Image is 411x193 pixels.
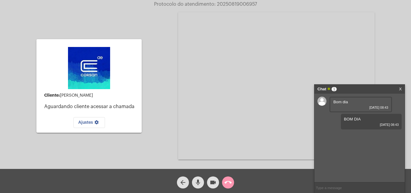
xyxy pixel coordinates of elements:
[209,179,217,186] mat-icon: videocam
[332,87,337,91] span: 1
[314,182,405,193] input: Type a message
[44,104,137,109] p: Aguardando cliente acessar a chamada
[194,179,202,186] mat-icon: mic
[78,120,100,125] span: Ajustes
[399,85,402,94] a: X
[44,93,137,98] div: [PERSON_NAME]
[68,47,110,89] img: d4669ae0-8c07-2337-4f67-34b0df7f5ae4.jpeg
[93,120,100,127] mat-icon: settings
[328,88,330,90] span: Online
[344,123,399,126] span: [DATE] 08:43
[344,117,361,121] span: BOM DIA
[73,117,105,128] button: Ajustes
[333,100,348,104] span: Bom dia
[44,93,60,97] strong: Cliente:
[224,179,232,186] mat-icon: call_end
[333,106,388,109] span: [DATE] 08:43
[179,179,187,186] mat-icon: arrow_back
[154,2,257,7] span: Protocolo do atendimento: 20250819006957
[317,85,326,94] strong: Chat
